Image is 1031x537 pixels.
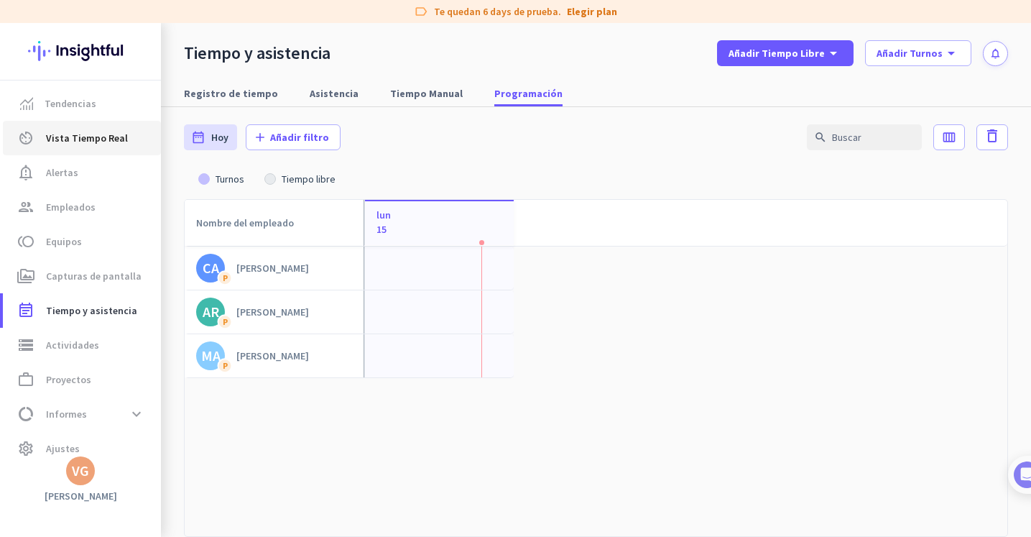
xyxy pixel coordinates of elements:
div: VG [72,464,89,478]
img: menu-item [20,97,33,110]
span: Asistencia [310,86,359,101]
a: groupEmpleados [3,190,161,224]
button: addAñadir filtro [246,124,341,150]
i: storage [17,336,34,354]
span: Tendencias [45,95,96,112]
i: data_usage [17,405,34,423]
a: notification_importantAlertas [3,155,161,190]
a: storageActividades [3,328,161,362]
i: notifications [989,47,1002,60]
span: Empleados [46,198,96,216]
div: P [218,314,233,329]
i: add [253,130,267,144]
span: Añadir filtro [270,130,329,144]
span: Tiempo y asistencia [46,302,137,319]
a: settingsAjustes [3,431,161,466]
a: work_outlineProyectos [3,362,161,397]
i: toll [17,233,34,250]
div: 15 [376,222,391,237]
div: Tiempo libre [276,174,341,184]
button: Añadir Turnosarrow_drop_down [865,40,971,66]
i: event_note [17,302,34,319]
i: av_timer [17,129,34,147]
a: av_timerVista Tiempo Real [3,121,161,155]
img: Insightful logo [28,23,133,79]
i: settings [17,440,34,457]
i: notification_important [17,164,34,181]
span: Actividades [46,336,99,354]
div: Tiempo y asistencia [184,42,330,64]
div: [PERSON_NAME] [236,349,309,362]
i: work_outline [17,371,34,388]
a: Elegir plan [567,4,617,19]
button: calendar_view_week [933,124,965,150]
a: tollEquipos [3,224,161,259]
div: lun [376,208,391,222]
span: Proyectos [46,371,91,388]
i: arrow_drop_down [943,45,960,62]
div: P [218,270,233,285]
input: Buscar [807,124,922,150]
span: Informes [46,405,87,423]
span: Capturas de pantalla [46,267,142,285]
span: Ajustes [46,440,80,457]
a: MAP[PERSON_NAME] [196,334,364,377]
i: arrow_drop_down [825,45,842,62]
i: perm_media [17,267,34,285]
div: P [218,358,233,373]
div: CA [203,261,219,275]
i: label [414,4,428,19]
i: calendar_view_week [942,130,956,144]
span: Alertas [46,164,78,181]
span: Hoy [211,130,228,144]
a: CAP[PERSON_NAME] [196,247,364,290]
span: Tiempo Manual [390,86,463,101]
span: Registro de tiempo [184,86,278,101]
button: Añadir Tiempo Librearrow_drop_down [717,40,854,66]
div: [PERSON_NAME] [236,306,309,318]
div: MA [201,349,221,363]
i: search [814,131,827,144]
button: delete [976,124,1008,150]
span: Añadir Tiempo Libre [729,46,825,60]
span: Añadir Turnos [877,46,943,60]
i: delete [984,127,1001,144]
i: date_range [191,130,205,144]
button: expand_more [124,401,149,427]
div: AR [203,305,219,319]
span: Vista Tiempo Real [46,129,128,147]
div: Turnos [210,174,250,184]
button: notifications [983,41,1008,66]
a: ARP[PERSON_NAME] [196,290,364,334]
div: Nombre del empleado [196,213,311,234]
a: data_usageInformesexpand_more [3,397,161,431]
a: menu-itemTendencias [3,86,161,121]
i: group [17,198,34,216]
div: [PERSON_NAME] [236,262,309,275]
span: Equipos [46,233,82,250]
a: perm_mediaCapturas de pantalla [3,259,161,293]
a: event_noteTiempo y asistencia [3,293,161,328]
span: Programación [494,86,563,101]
